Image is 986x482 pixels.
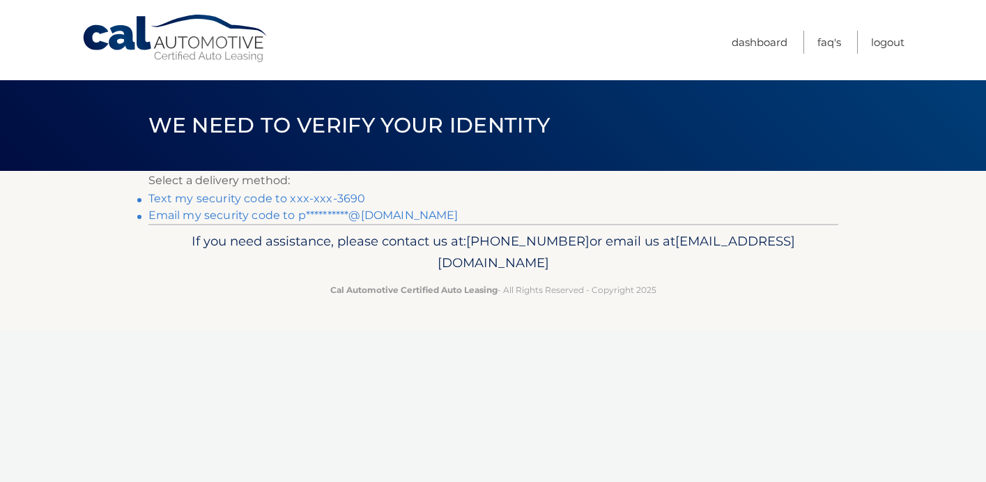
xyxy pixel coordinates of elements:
a: Cal Automotive [82,14,270,63]
strong: Cal Automotive Certified Auto Leasing [330,285,498,295]
a: Logout [871,31,904,54]
p: - All Rights Reserved - Copyright 2025 [157,283,829,297]
span: [PHONE_NUMBER] [466,233,590,249]
p: Select a delivery method: [148,171,838,190]
a: FAQ's [817,31,841,54]
span: We need to verify your identity [148,112,550,138]
a: Email my security code to p**********@[DOMAIN_NAME] [148,209,459,222]
p: If you need assistance, please contact us at: or email us at [157,230,829,275]
a: Text my security code to xxx-xxx-3690 [148,192,366,205]
a: Dashboard [732,31,787,54]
